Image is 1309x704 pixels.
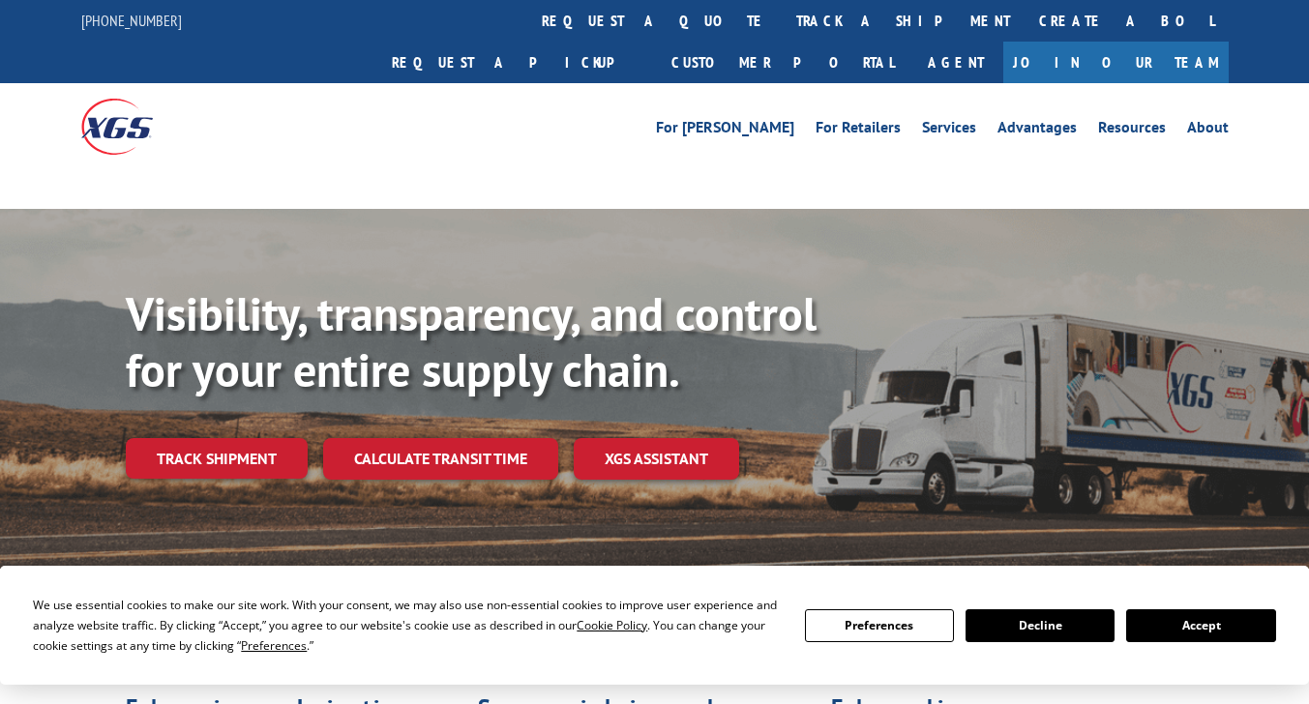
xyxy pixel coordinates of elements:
a: Join Our Team [1003,42,1229,83]
a: For [PERSON_NAME] [656,120,794,141]
span: Preferences [241,637,307,654]
b: Visibility, transparency, and control for your entire supply chain. [126,283,817,399]
a: Advantages [997,120,1077,141]
a: Track shipment [126,438,308,479]
a: XGS ASSISTANT [574,438,739,480]
div: We use essential cookies to make our site work. With your consent, we may also use non-essential ... [33,595,781,656]
a: [PHONE_NUMBER] [81,11,182,30]
a: Request a pickup [377,42,657,83]
span: Cookie Policy [577,617,647,633]
a: Services [922,120,976,141]
button: Preferences [805,609,954,642]
a: Customer Portal [657,42,908,83]
a: Calculate transit time [323,438,558,480]
a: Resources [1098,120,1166,141]
a: Agent [908,42,1003,83]
a: For Retailers [816,120,901,141]
button: Accept [1126,609,1275,642]
a: About [1187,120,1229,141]
button: Decline [966,609,1115,642]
